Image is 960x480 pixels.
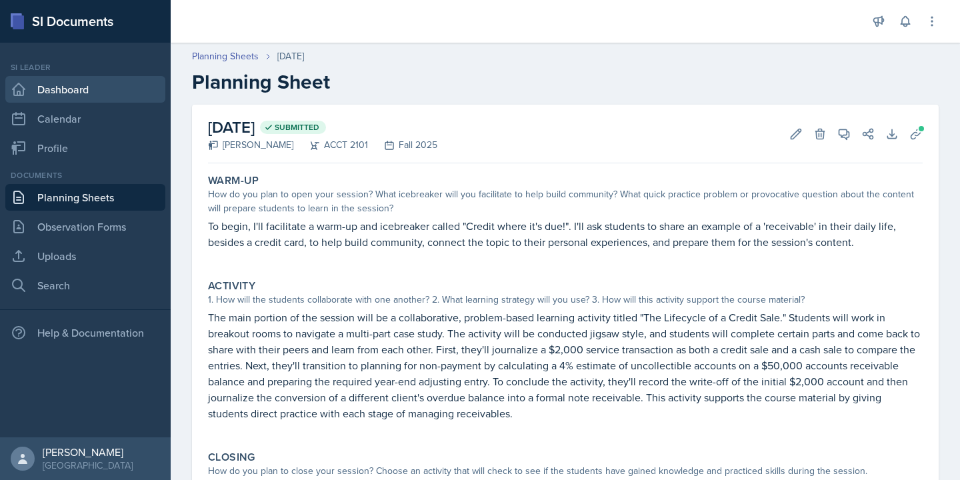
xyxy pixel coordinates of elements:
[5,319,165,346] div: Help & Documentation
[275,122,319,133] span: Submitted
[208,174,259,187] label: Warm-Up
[5,272,165,299] a: Search
[192,70,939,94] h2: Planning Sheet
[5,213,165,240] a: Observation Forms
[208,279,255,293] label: Activity
[5,76,165,103] a: Dashboard
[5,135,165,161] a: Profile
[5,169,165,181] div: Documents
[208,293,923,307] div: 1. How will the students collaborate with one another? 2. What learning strategy will you use? 3....
[5,61,165,73] div: Si leader
[208,451,255,464] label: Closing
[293,138,368,152] div: ACCT 2101
[208,464,923,478] div: How do you plan to close your session? Choose an activity that will check to see if the students ...
[208,309,923,421] p: The main portion of the session will be a collaborative, problem-based learning activity titled "...
[208,115,437,139] h2: [DATE]
[5,184,165,211] a: Planning Sheets
[5,243,165,269] a: Uploads
[368,138,437,152] div: Fall 2025
[208,187,923,215] div: How do you plan to open your session? What icebreaker will you facilitate to help build community...
[208,138,293,152] div: [PERSON_NAME]
[5,105,165,132] a: Calendar
[43,445,133,459] div: [PERSON_NAME]
[277,49,304,63] div: [DATE]
[43,459,133,472] div: [GEOGRAPHIC_DATA]
[192,49,259,63] a: Planning Sheets
[208,218,923,250] p: To begin, I'll facilitate a warm-up and icebreaker called "Credit where it's due!". I'll ask stud...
